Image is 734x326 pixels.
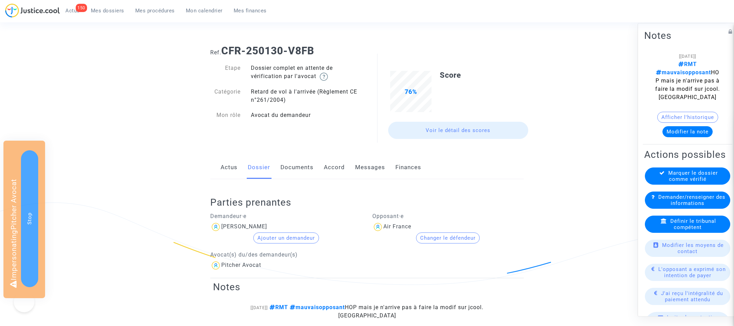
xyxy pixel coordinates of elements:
a: 150Actus [60,6,85,16]
button: Ajouter un demandeur [253,232,319,243]
span: mauvaisopposant [288,304,345,311]
span: J'ai reçu l'intégralité du paiement attendu [661,290,723,303]
span: RMT [678,61,697,67]
button: Changer le défendeur [416,232,480,243]
img: icon-user.svg [210,221,221,232]
div: 150 [76,4,87,12]
h2: Actions possibles [644,149,731,161]
h2: Notes [213,281,521,293]
span: HOP mais je n'arrive pas à faire la modif sur jcool. [GEOGRAPHIC_DATA] [268,304,483,319]
a: Dossier [248,156,270,179]
span: Stop [26,213,33,225]
div: Impersonating [3,141,45,298]
div: Air France [383,223,411,230]
div: Pitcher Avocat [221,262,261,268]
a: Actus [221,156,237,179]
img: help.svg [320,73,328,81]
a: Accord [324,156,345,179]
a: Finances [395,156,421,179]
span: RMT [268,304,288,311]
span: Mon calendrier [186,8,223,14]
span: L'opposant a exprimé son intention de payer [658,266,726,279]
span: Mes procédures [135,8,175,14]
div: [PERSON_NAME] [221,223,267,230]
span: HOP mais je n'arrive pas à faire la modif sur jcool. [GEOGRAPHIC_DATA] [655,61,720,100]
button: Modifier la note [662,126,713,137]
span: Actus [65,8,80,14]
a: Voir le détail des scores [388,122,529,139]
span: [[DATE]] [251,305,268,310]
p: Opposant·e [372,212,524,220]
div: Dossier complet en attente de vérification par l'avocat [246,64,367,81]
a: Mes procédures [130,6,180,16]
span: Mes dossiers [91,8,124,14]
div: Mon rôle [205,111,246,119]
img: jc-logo.svg [5,3,60,18]
b: Score [440,71,461,79]
a: Mes dossiers [85,6,130,16]
div: Catégorie [205,88,246,104]
button: Stop [21,150,38,287]
span: Modifier les moyens de contact [662,242,724,254]
div: Retard de vol à l'arrivée (Règlement CE n°261/2004) [246,88,367,104]
p: Avocat(s) du/des demandeur(s) [210,250,362,259]
span: Définir le tribunal compétent [670,218,716,230]
span: mauvaisopposant [656,69,711,76]
p: Demandeur·e [210,212,362,220]
iframe: Help Scout Beacon - Open [14,292,34,312]
div: Etape [205,64,246,81]
h2: Parties prenantes [210,196,529,208]
span: Mes finances [234,8,267,14]
span: Marquer le dossier comme vérifié [668,170,718,182]
button: Afficher l'historique [657,112,718,123]
img: icon-user.svg [210,260,221,271]
span: 76% [405,88,417,95]
div: Avocat du demandeur [246,111,367,119]
span: [[DATE]] [679,54,696,59]
a: Messages [355,156,385,179]
a: Mon calendrier [180,6,228,16]
img: icon-user.svg [372,221,383,232]
b: CFR-250130-V8FB [221,45,314,57]
span: Ref. [210,49,221,56]
h2: Notes [644,30,731,42]
span: Demander/renseigner des informations [658,194,725,206]
a: Documents [280,156,313,179]
a: Mes finances [228,6,272,16]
